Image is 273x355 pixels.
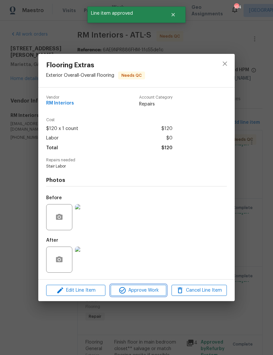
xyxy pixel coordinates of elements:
[46,177,227,184] h4: Photos
[234,4,239,10] div: 104
[161,124,173,134] span: $120
[217,56,233,72] button: close
[46,95,74,100] span: Vendor
[46,101,74,106] span: RM Interiors
[111,285,166,296] button: Approve Work
[46,285,105,296] button: Edit Line Item
[162,8,184,21] button: Close
[46,143,58,153] span: Total
[48,286,103,295] span: Edit Line Item
[46,196,62,200] h5: Before
[172,285,227,296] button: Cancel Line Item
[87,7,162,20] span: Line item approved
[46,158,227,162] span: Repairs needed
[139,95,173,100] span: Account Category
[173,286,225,295] span: Cancel Line Item
[46,238,58,243] h5: After
[46,118,173,122] span: Cost
[113,286,164,295] span: Approve Work
[46,62,145,69] span: Flooring Extras
[46,73,114,77] span: Exterior Overall - Overall Flooring
[139,101,173,107] span: Repairs
[46,134,59,143] span: Labor
[166,134,173,143] span: $0
[161,143,173,153] span: $120
[119,72,144,79] span: Needs QC
[46,124,78,134] span: $120 x 1 count
[46,164,209,169] span: Stair Labor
